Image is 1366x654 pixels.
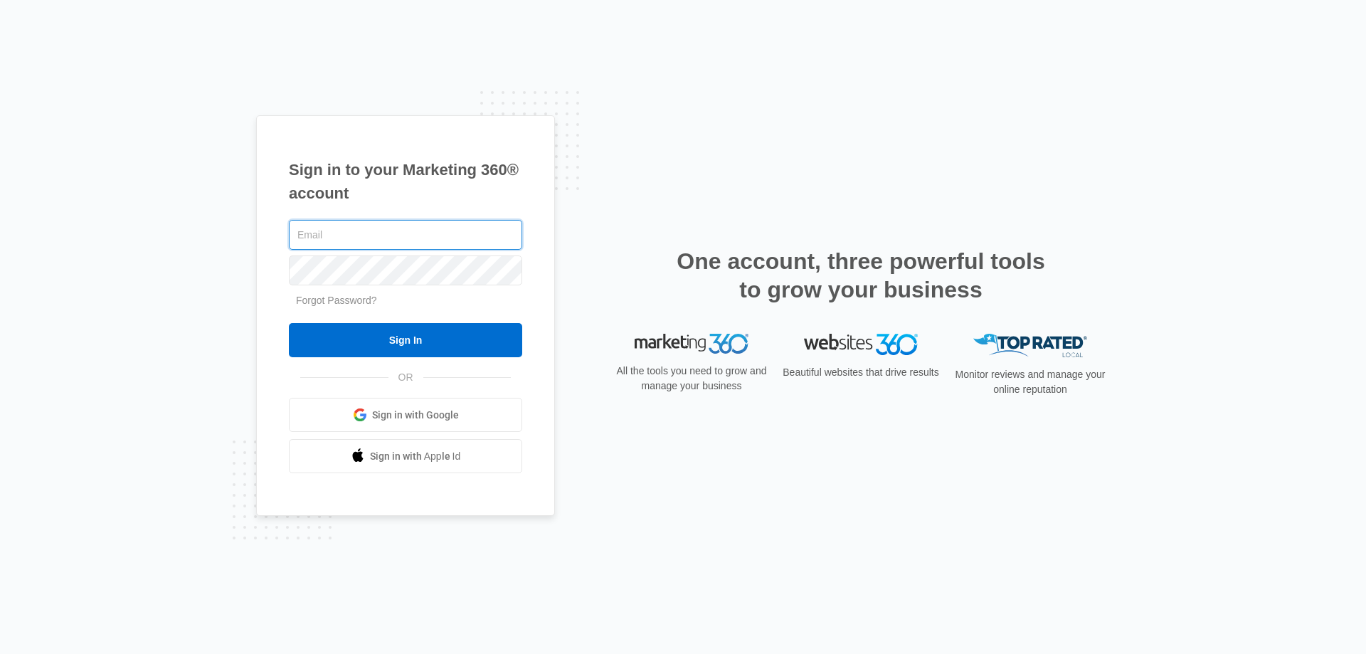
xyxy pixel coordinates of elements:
p: All the tools you need to grow and manage your business [612,364,771,394]
a: Forgot Password? [296,295,377,306]
span: Sign in with Apple Id [370,449,461,464]
input: Sign In [289,323,522,357]
span: Sign in with Google [372,408,459,423]
a: Sign in with Google [289,398,522,432]
h2: One account, three powerful tools to grow your business [672,247,1049,304]
span: OR [388,370,423,385]
img: Websites 360 [804,334,918,354]
img: Marketing 360 [635,334,748,354]
a: Sign in with Apple Id [289,439,522,473]
p: Monitor reviews and manage your online reputation [951,367,1110,397]
h1: Sign in to your Marketing 360® account [289,158,522,205]
img: Top Rated Local [973,334,1087,357]
p: Beautiful websites that drive results [781,365,941,380]
input: Email [289,220,522,250]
